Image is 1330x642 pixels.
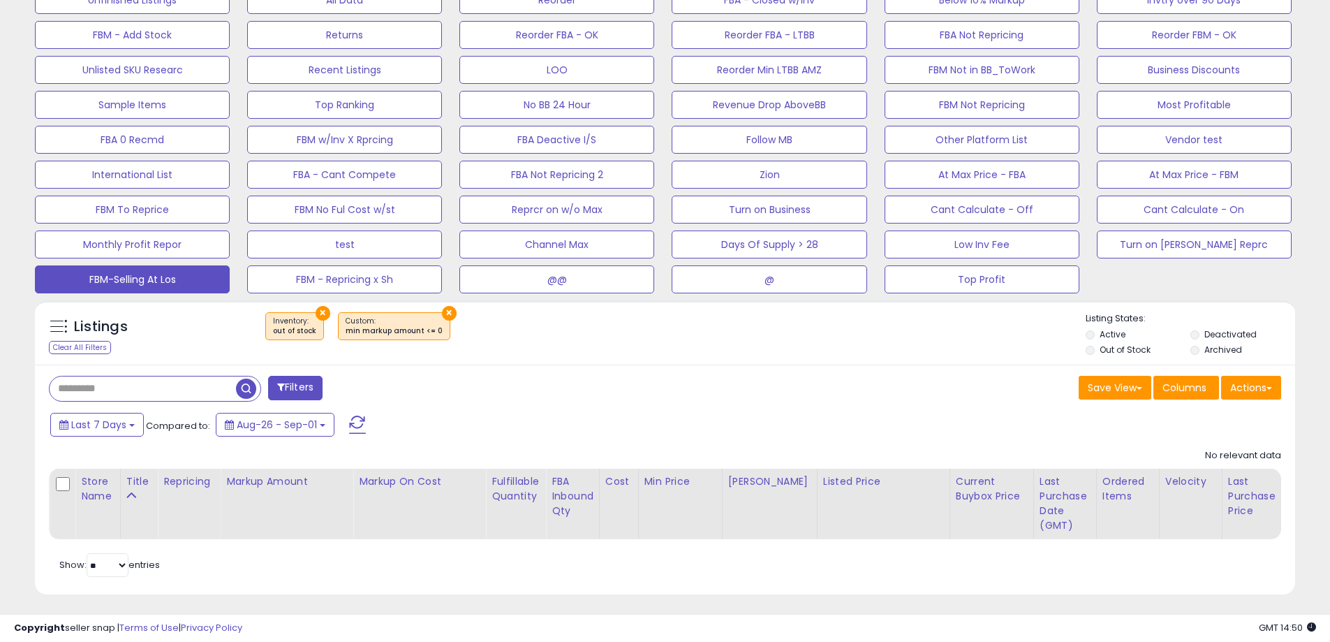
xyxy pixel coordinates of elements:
[353,469,486,539] th: The percentage added to the cost of goods (COGS) that forms the calculator for Min & Max prices.
[49,341,111,354] div: Clear All Filters
[59,558,160,571] span: Show: entries
[247,196,442,224] button: FBM No Ful Cost w/st
[459,231,654,258] button: Channel Max
[605,474,633,489] div: Cost
[1097,91,1292,119] button: Most Profitable
[35,126,230,154] button: FBA 0 Recmd
[216,413,334,437] button: Aug-26 - Sep-01
[1097,126,1292,154] button: Vendor test
[1259,621,1316,634] span: 2025-09-9 14:50 GMT
[885,21,1079,49] button: FBA Not Repricing
[672,196,866,224] button: Turn on Business
[146,419,210,432] span: Compared to:
[1204,344,1242,356] label: Archived
[181,621,242,634] a: Privacy Policy
[247,265,442,293] button: FBM - Repricing x Sh
[119,621,179,634] a: Terms of Use
[885,265,1079,293] button: Top Profit
[885,56,1079,84] button: FBM Not in BB_ToWork
[1097,161,1292,189] button: At Max Price - FBM
[552,474,593,518] div: FBA inbound Qty
[459,126,654,154] button: FBA Deactive I/S
[1162,381,1206,395] span: Columns
[885,196,1079,224] button: Cant Calculate - Off
[1097,196,1292,224] button: Cant Calculate - On
[1153,376,1219,400] button: Columns
[728,474,811,489] div: [PERSON_NAME]
[1102,474,1153,504] div: Ordered Items
[672,126,866,154] button: Follow MB
[956,474,1028,504] div: Current Buybox Price
[14,621,65,634] strong: Copyright
[1097,21,1292,49] button: Reorder FBM - OK
[459,21,654,49] button: Reorder FBA - OK
[672,91,866,119] button: Revenue Drop AboveBB
[35,196,230,224] button: FBM To Reprice
[35,91,230,119] button: Sample Items
[1204,328,1257,340] label: Deactivated
[885,126,1079,154] button: Other Platform List
[1040,474,1091,533] div: Last Purchase Date (GMT)
[1205,449,1281,462] div: No relevant data
[247,161,442,189] button: FBA - Cant Compete
[35,265,230,293] button: FBM-Selling At Los
[35,231,230,258] button: Monthly Profit Repor
[459,196,654,224] button: Reprcr on w/o Max
[442,306,457,321] button: ×
[126,474,152,489] div: Title
[273,326,316,336] div: out of stock
[823,474,944,489] div: Listed Price
[644,474,716,489] div: Min Price
[35,56,230,84] button: Unlisted SKU Researc
[1086,312,1295,326] p: Listing States:
[492,474,540,504] div: Fulfillable Quantity
[268,376,323,400] button: Filters
[35,21,230,49] button: FBM - Add Stock
[273,316,316,337] span: Inventory :
[1100,328,1125,340] label: Active
[346,326,443,336] div: min markup amount <= 0
[1079,376,1151,400] button: Save View
[1097,231,1292,258] button: Turn on [PERSON_NAME] Reprc
[459,91,654,119] button: No BB 24 Hour
[74,317,128,337] h5: Listings
[459,265,654,293] button: @@
[247,91,442,119] button: Top Ranking
[226,474,347,489] div: Markup Amount
[81,474,114,504] div: Store Name
[35,161,230,189] button: International List
[359,474,480,489] div: Markup on Cost
[459,56,654,84] button: LOO
[1165,474,1216,489] div: Velocity
[50,413,144,437] button: Last 7 Days
[672,56,866,84] button: Reorder Min LTBB AMZ
[885,161,1079,189] button: At Max Price - FBA
[316,306,330,321] button: ×
[247,231,442,258] button: test
[459,161,654,189] button: FBA Not Repricing 2
[885,231,1079,258] button: Low Inv Fee
[1228,474,1279,518] div: Last Purchase Price
[1097,56,1292,84] button: Business Discounts
[163,474,214,489] div: Repricing
[247,21,442,49] button: Returns
[1221,376,1281,400] button: Actions
[672,265,866,293] button: @
[14,622,242,635] div: seller snap | |
[672,21,866,49] button: Reorder FBA - LTBB
[672,161,866,189] button: Zion
[247,126,442,154] button: FBM w/Inv X Rprcing
[346,316,443,337] span: Custom:
[237,418,317,432] span: Aug-26 - Sep-01
[672,231,866,258] button: Days Of Supply > 28
[885,91,1079,119] button: FBM Not Repricing
[247,56,442,84] button: Recent Listings
[1100,344,1151,356] label: Out of Stock
[71,418,126,432] span: Last 7 Days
